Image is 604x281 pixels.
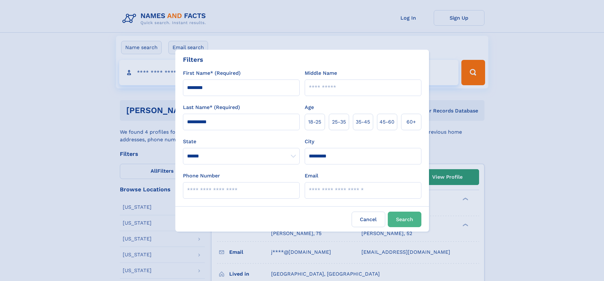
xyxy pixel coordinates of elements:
[332,118,346,126] span: 25‑35
[305,172,318,180] label: Email
[352,212,385,227] label: Cancel
[388,212,421,227] button: Search
[183,172,220,180] label: Phone Number
[183,55,203,64] div: Filters
[308,118,321,126] span: 18‑25
[305,138,314,145] label: City
[305,69,337,77] label: Middle Name
[380,118,394,126] span: 45‑60
[183,138,300,145] label: State
[356,118,370,126] span: 35‑45
[183,104,240,111] label: Last Name* (Required)
[305,104,314,111] label: Age
[406,118,416,126] span: 60+
[183,69,241,77] label: First Name* (Required)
